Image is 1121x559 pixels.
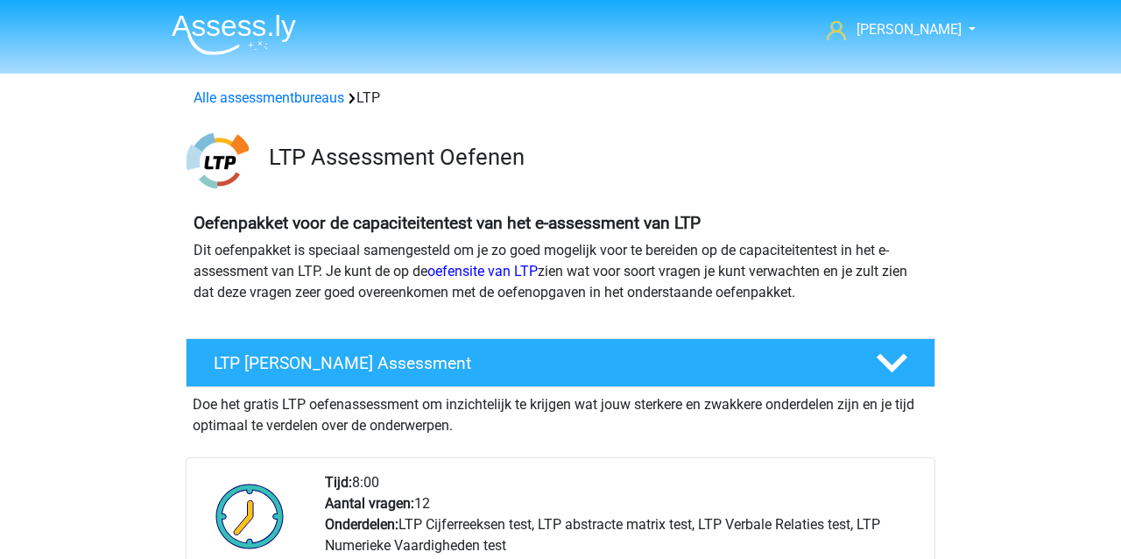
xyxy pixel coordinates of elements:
div: Doe het gratis LTP oefenassessment om inzichtelijk te krijgen wat jouw sterkere en zwakkere onder... [186,387,935,436]
a: Alle assessmentbureaus [194,89,344,106]
b: Aantal vragen: [325,495,414,512]
span: [PERSON_NAME] [857,21,962,38]
div: LTP [187,88,934,109]
b: Onderdelen: [325,516,398,533]
b: Tijd: [325,474,352,491]
a: oefensite van LTP [427,263,538,279]
h3: LTP Assessment Oefenen [269,144,921,171]
img: Assessly [172,14,296,55]
img: ltp.png [187,130,249,192]
a: LTP [PERSON_NAME] Assessment [179,338,942,387]
a: [PERSON_NAME] [820,19,963,40]
h4: LTP [PERSON_NAME] Assessment [214,353,848,373]
p: Dit oefenpakket is speciaal samengesteld om je zo goed mogelijk voor te bereiden op de capaciteit... [194,240,927,303]
b: Oefenpakket voor de capaciteitentest van het e-assessment van LTP [194,213,701,233]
